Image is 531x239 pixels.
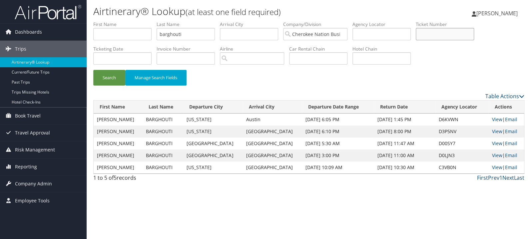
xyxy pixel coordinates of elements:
label: Arrival City [220,21,283,28]
td: [DATE] 6:10 PM [302,125,374,137]
td: [GEOGRAPHIC_DATA] [243,161,302,173]
span: Dashboards [15,24,42,40]
td: [PERSON_NAME] [94,137,143,149]
small: (at least one field required) [186,6,281,17]
td: [US_STATE] [183,161,243,173]
label: Ticket Number [416,21,479,28]
th: Agency Locator: activate to sort column ascending [435,101,488,114]
a: View [492,116,502,122]
td: [GEOGRAPHIC_DATA] [243,149,302,161]
label: Hotel Chain [352,46,416,52]
td: BARGHOUTI [143,161,183,173]
td: | [488,114,524,125]
label: First Name [93,21,157,28]
td: | [488,137,524,149]
td: C3VB0N [435,161,488,173]
th: Departure City: activate to sort column ascending [183,101,243,114]
td: [DATE] 11:47 AM [374,137,435,149]
th: Departure Date Range: activate to sort column ascending [302,101,374,114]
td: BARGHOUTI [143,149,183,161]
a: 1 [499,174,502,181]
td: [DATE] 3:00 PM [302,149,374,161]
h1: Airtinerary® Lookup [93,4,381,18]
a: View [492,164,502,170]
a: Prev [488,174,499,181]
img: airportal-logo.png [15,4,81,20]
span: Book Travel [15,108,41,124]
a: Table Actions [485,93,524,100]
th: First Name: activate to sort column ascending [94,101,143,114]
th: Arrival City: activate to sort column ascending [243,101,302,114]
th: Last Name: activate to sort column ascending [143,101,183,114]
td: [PERSON_NAME] [94,161,143,173]
td: [DATE] 5:30 AM [302,137,374,149]
td: D00SY7 [435,137,488,149]
a: View [492,128,502,134]
a: Email [505,116,517,122]
td: [DATE] 10:30 AM [374,161,435,173]
td: Austin [243,114,302,125]
td: [DATE] 10:09 AM [302,161,374,173]
td: | [488,149,524,161]
label: Agency Locator [352,21,416,28]
td: D0LJN3 [435,149,488,161]
td: [GEOGRAPHIC_DATA] [243,137,302,149]
td: D6KVWN [435,114,488,125]
a: Next [502,174,514,181]
td: [GEOGRAPHIC_DATA] [183,137,243,149]
button: Search [93,70,125,86]
label: Ticketing Date [93,46,157,52]
td: [GEOGRAPHIC_DATA] [183,149,243,161]
a: Email [505,140,517,146]
a: [PERSON_NAME] [472,3,524,23]
label: Invoice Number [157,46,220,52]
td: D3P5NV [435,125,488,137]
td: BARGHOUTI [143,137,183,149]
label: Car Rental Chain [289,46,352,52]
a: View [492,140,502,146]
span: Risk Management [15,141,55,158]
td: [GEOGRAPHIC_DATA] [243,125,302,137]
th: Actions [488,101,524,114]
span: Company Admin [15,175,52,192]
td: [US_STATE] [183,125,243,137]
button: Manage Search Fields [125,70,187,86]
span: Travel Approval [15,124,50,141]
label: Airline [220,46,289,52]
span: Employee Tools [15,192,50,209]
span: 5 [114,174,117,181]
td: BARGHOUTI [143,125,183,137]
div: 1 to 5 of records [93,174,194,185]
a: Email [505,152,517,158]
label: Last Name [157,21,220,28]
a: Email [505,128,517,134]
td: BARGHOUTI [143,114,183,125]
td: | [488,125,524,137]
a: Last [514,174,524,181]
td: | [488,161,524,173]
a: First [477,174,488,181]
td: [DATE] 6:05 PM [302,114,374,125]
th: Return Date: activate to sort column ascending [374,101,435,114]
a: View [492,152,502,158]
span: Reporting [15,158,37,175]
td: [PERSON_NAME] [94,149,143,161]
td: [DATE] 8:00 PM [374,125,435,137]
label: Company/Division [283,21,352,28]
td: [DATE] 11:00 AM [374,149,435,161]
td: [US_STATE] [183,114,243,125]
td: [DATE] 1:45 PM [374,114,435,125]
td: [PERSON_NAME] [94,125,143,137]
td: [PERSON_NAME] [94,114,143,125]
a: Email [505,164,517,170]
span: Trips [15,41,26,57]
span: [PERSON_NAME] [476,10,518,17]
